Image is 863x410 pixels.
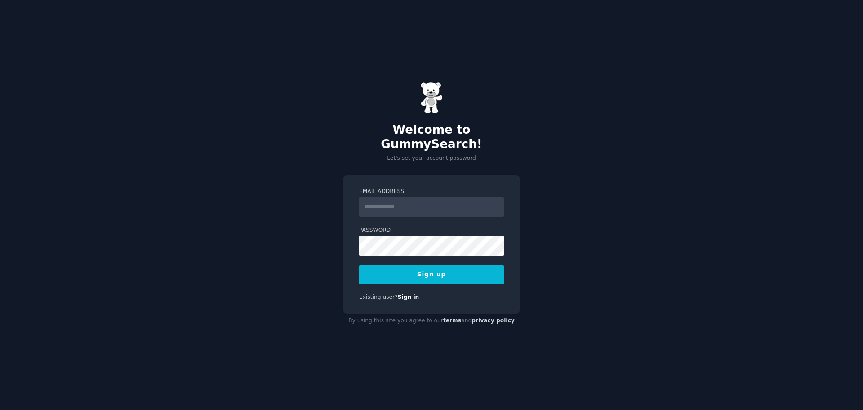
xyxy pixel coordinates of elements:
[443,317,461,324] a: terms
[343,154,520,162] p: Let's set your account password
[343,123,520,151] h2: Welcome to GummySearch!
[359,265,504,284] button: Sign up
[398,294,419,300] a: Sign in
[359,226,504,234] label: Password
[359,294,398,300] span: Existing user?
[472,317,515,324] a: privacy policy
[359,188,504,196] label: Email Address
[343,314,520,328] div: By using this site you agree to our and
[420,82,443,113] img: Gummy Bear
